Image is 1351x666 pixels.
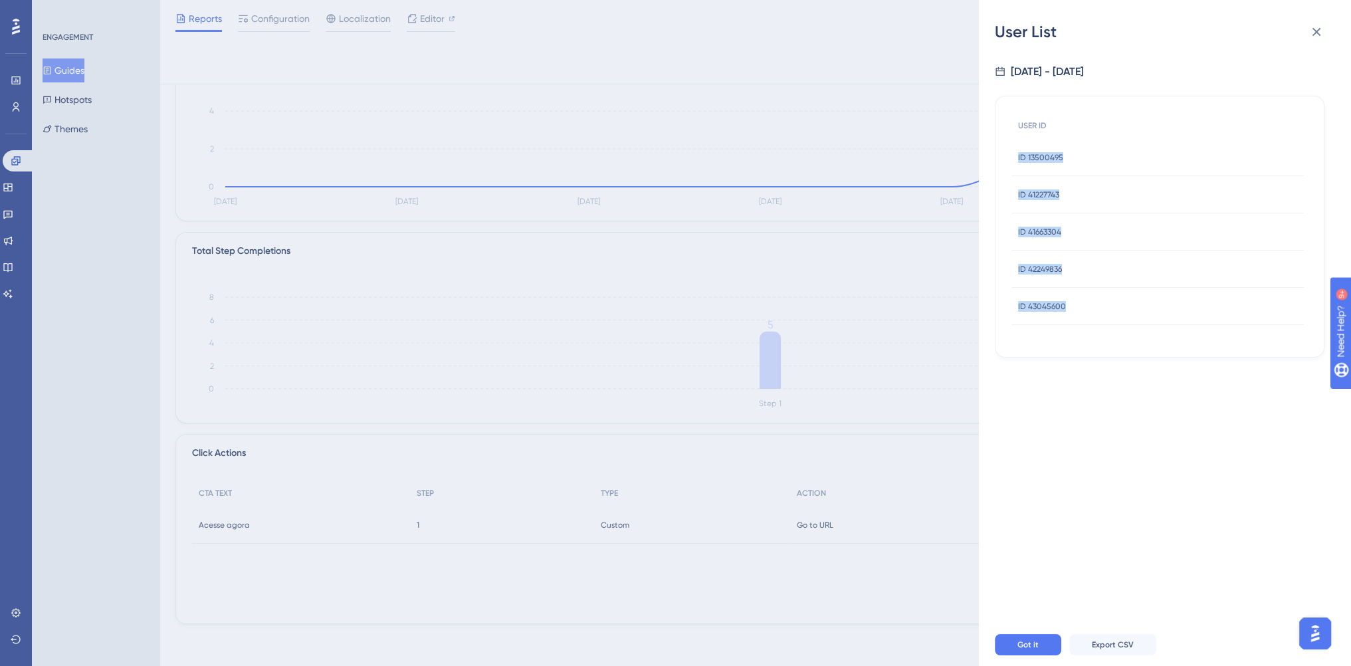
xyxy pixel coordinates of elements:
button: Export CSV [1069,634,1156,655]
button: Got it [995,634,1061,655]
span: ID 42249836 [1018,264,1062,275]
div: User List [995,21,1335,43]
div: [DATE] - [DATE] [1011,64,1084,80]
div: 9+ [90,7,98,17]
span: ID 41227743 [1018,189,1059,200]
span: USER ID [1018,120,1047,131]
span: Got it [1017,639,1039,650]
span: ID 43045600 [1018,301,1066,312]
span: ID 41663304 [1018,227,1061,237]
iframe: UserGuiding AI Assistant Launcher [1295,613,1335,653]
span: Export CSV [1092,639,1134,650]
span: Need Help? [31,3,83,19]
span: ID 13500495 [1018,152,1063,163]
